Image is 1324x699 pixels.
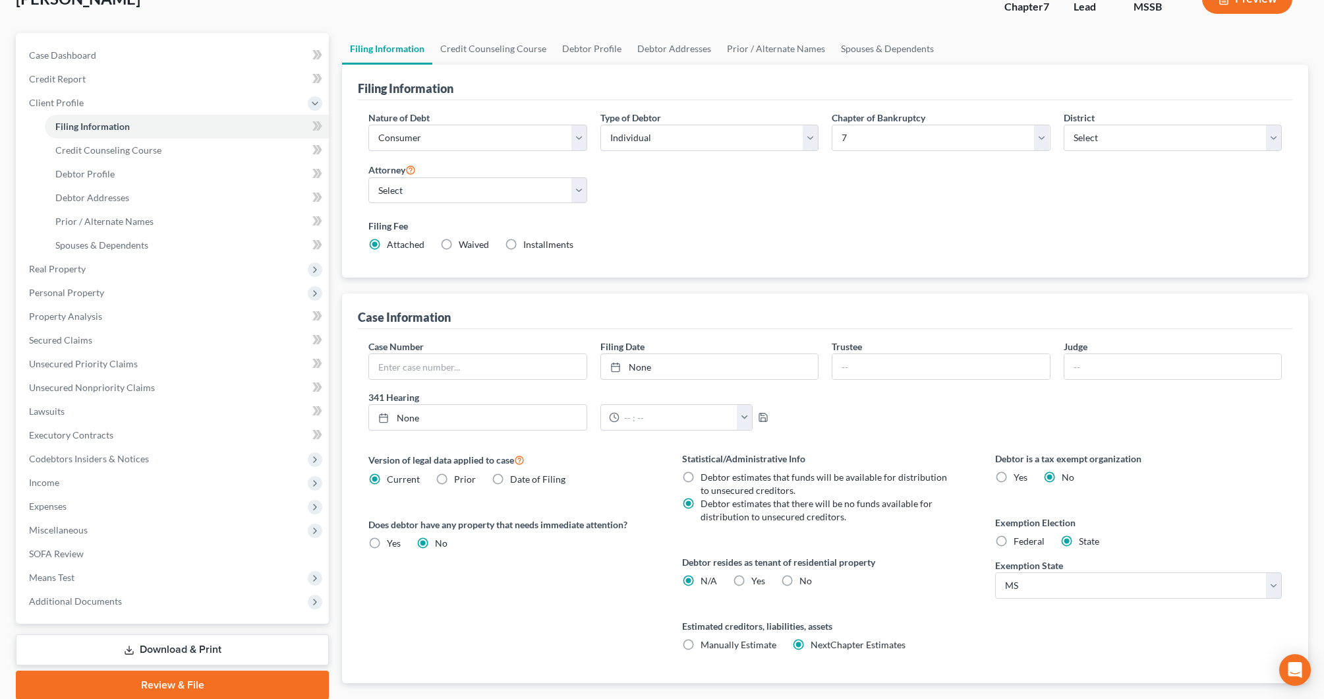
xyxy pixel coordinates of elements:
span: Spouses & Dependents [55,239,148,251]
span: Installments [523,239,573,250]
span: No [799,575,812,586]
label: Chapter of Bankruptcy [832,111,925,125]
label: Debtor is a tax exempt organization [995,452,1282,466]
span: No [1062,471,1074,483]
span: Prior [454,473,476,485]
span: Expenses [29,501,67,512]
a: Executory Contracts [18,423,329,447]
a: Credit Report [18,67,329,91]
a: Property Analysis [18,305,329,328]
input: -- [832,354,1049,379]
label: Trustee [832,340,862,353]
span: Credit Counseling Course [55,144,161,156]
span: Executory Contracts [29,429,113,441]
input: Enter case number... [369,354,586,379]
label: District [1064,111,1095,125]
a: SOFA Review [18,542,329,566]
a: Filing Information [45,115,329,138]
label: Debtor resides as tenant of residential property [682,555,969,569]
span: N/A [701,575,717,586]
span: Miscellaneous [29,524,88,535]
a: Credit Counseling Course [45,138,329,162]
label: Exemption Election [995,516,1282,530]
a: Unsecured Nonpriority Claims [18,376,329,400]
label: Filing Date [600,340,645,353]
span: Yes [751,575,765,586]
a: Case Dashboard [18,44,329,67]
span: Current [387,473,420,485]
span: Unsecured Priority Claims [29,358,138,369]
span: Secured Claims [29,334,92,346]
span: Real Property [29,263,86,274]
div: Open Intercom Messenger [1279,654,1311,686]
span: Codebtors Insiders & Notices [29,453,149,464]
label: Type of Debtor [600,111,661,125]
span: No [435,537,447,549]
span: Personal Property [29,287,104,298]
span: Date of Filing [510,473,565,485]
span: Credit Report [29,73,86,84]
span: Attached [387,239,424,250]
a: Debtor Profile [554,33,629,65]
span: Case Dashboard [29,49,96,61]
a: Filing Information [342,33,432,65]
span: Income [29,477,59,488]
span: Yes [1014,471,1027,483]
input: -- [1064,354,1281,379]
span: Property Analysis [29,311,102,322]
div: Case Information [358,309,451,325]
span: Means Test [29,572,74,583]
label: Estimated creditors, liabilities, assets [682,619,969,633]
a: Prior / Alternate Names [719,33,833,65]
span: Manually Estimate [701,639,776,650]
span: Filing Information [55,121,130,132]
div: Filing Information [358,80,453,96]
label: Does debtor have any property that needs immediate attention? [368,518,655,532]
label: Case Number [368,340,424,353]
span: Federal [1014,535,1045,547]
span: Yes [387,537,401,549]
a: None [601,354,818,379]
span: Prior / Alternate Names [55,216,154,227]
span: Debtor Addresses [55,192,129,203]
a: Lawsuits [18,400,329,423]
a: Debtor Addresses [629,33,719,65]
label: Filing Fee [368,219,1282,233]
a: Credit Counseling Course [432,33,554,65]
span: Debtor Profile [55,168,115,179]
span: Additional Documents [29,595,122,607]
span: Lawsuits [29,406,65,417]
a: None [369,405,586,430]
label: Judge [1064,340,1087,353]
a: Debtor Profile [45,162,329,186]
span: State [1079,535,1099,547]
label: Exemption State [995,559,1063,572]
a: Secured Claims [18,328,329,352]
span: Debtor estimates that funds will be available for distribution to unsecured creditors. [701,471,947,496]
a: Spouses & Dependents [45,233,329,257]
span: NextChapter Estimates [811,639,906,650]
a: Download & Print [16,634,329,665]
a: Spouses & Dependents [833,33,942,65]
span: Client Profile [29,97,84,108]
span: SOFA Review [29,548,84,559]
a: Debtor Addresses [45,186,329,210]
a: Prior / Alternate Names [45,210,329,233]
label: 341 Hearing [362,390,825,404]
input: -- : -- [619,405,737,430]
span: Unsecured Nonpriority Claims [29,382,155,393]
a: Unsecured Priority Claims [18,352,329,376]
label: Statistical/Administrative Info [682,452,969,466]
label: Attorney [368,162,416,177]
span: Waived [459,239,489,250]
label: Version of legal data applied to case [368,452,655,468]
label: Nature of Debt [368,111,430,125]
span: Debtor estimates that there will be no funds available for distribution to unsecured creditors. [701,498,933,522]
